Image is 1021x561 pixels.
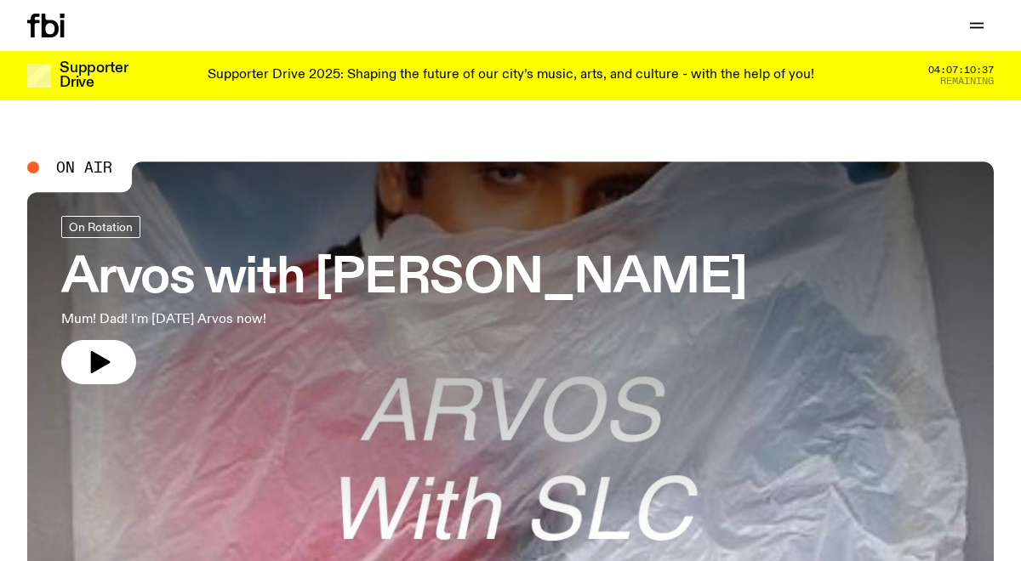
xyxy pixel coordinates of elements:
span: On Air [56,160,112,175]
p: Supporter Drive 2025: Shaping the future of our city’s music, arts, and culture - with the help o... [208,68,814,83]
p: Mum! Dad! I'm [DATE] Arvos now! [61,309,497,330]
h3: Supporter Drive [60,61,128,90]
span: 04:07:10:37 [928,65,994,75]
span: Remaining [940,76,994,86]
span: On Rotation [69,220,133,233]
a: Arvos with [PERSON_NAME]Mum! Dad! I'm [DATE] Arvos now! [61,216,747,384]
h3: Arvos with [PERSON_NAME] [61,255,747,303]
a: On Rotation [61,216,140,238]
